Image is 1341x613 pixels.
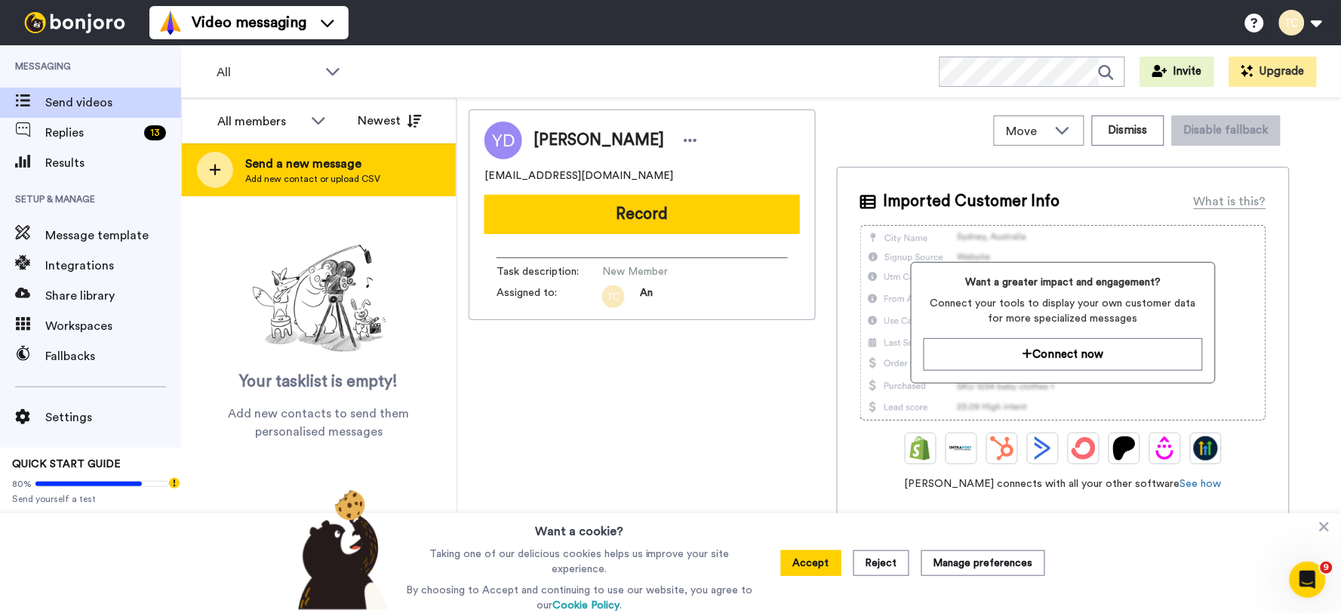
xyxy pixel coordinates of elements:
[884,190,1060,213] span: Imported Customer Info
[1031,436,1055,461] img: ActiveCampaign
[245,155,380,173] span: Send a new message
[924,296,1202,326] span: Connect your tools to display your own customer data for more specialized messages
[168,476,181,490] div: Tooltip anchor
[402,547,756,577] p: Taking one of our delicious cookies helps us improve your site experience.
[552,600,620,611] a: Cookie Policy
[45,408,181,427] span: Settings
[921,550,1045,576] button: Manage preferences
[192,12,306,33] span: Video messaging
[244,239,395,359] img: ready-set-action.png
[924,275,1202,290] span: Want a greater impact and engagement?
[1092,116,1164,146] button: Dismiss
[1112,436,1136,461] img: Patreon
[1194,193,1266,211] div: What is this?
[1172,116,1281,146] button: Disable fallback
[45,94,181,112] span: Send videos
[602,264,746,279] span: New Member
[1290,562,1326,598] iframe: Intercom live chat
[217,63,318,82] span: All
[204,405,434,441] span: Add new contacts to send them personalised messages
[484,195,800,234] button: Record
[285,489,396,610] img: bear-with-cookie.png
[45,226,181,245] span: Message template
[909,436,933,461] img: Shopify
[12,478,32,490] span: 80%
[949,436,973,461] img: Ontraport
[45,154,181,172] span: Results
[45,287,181,305] span: Share library
[12,493,169,505] span: Send yourself a test
[240,371,398,393] span: Your tasklist is empty!
[45,317,181,335] span: Workspaces
[1072,436,1096,461] img: ConvertKit
[1229,57,1317,87] button: Upgrade
[1194,436,1218,461] img: GoHighLevel
[144,125,166,140] div: 13
[534,129,664,152] span: [PERSON_NAME]
[497,285,602,308] span: Assigned to:
[990,436,1014,461] img: Hubspot
[602,285,625,308] img: tc.png
[1007,122,1047,140] span: Move
[402,583,756,613] p: By choosing to Accept and continuing to use our website, you agree to our .
[497,264,602,279] span: Task description :
[217,112,303,131] div: All members
[1153,436,1177,461] img: Drip
[346,106,433,136] button: Newest
[1321,562,1333,574] span: 9
[45,257,181,275] span: Integrations
[484,122,522,159] img: Image of Yasmina Darveniza
[245,173,380,185] span: Add new contact or upload CSV
[484,168,673,183] span: [EMAIL_ADDRESS][DOMAIN_NAME]
[854,550,909,576] button: Reject
[924,338,1202,371] button: Connect now
[535,513,623,541] h3: Want a cookie?
[640,285,653,308] span: An
[12,459,121,470] span: QUICK START GUIDE
[45,347,181,365] span: Fallbacks
[781,550,841,576] button: Accept
[1180,479,1222,489] a: See how
[45,124,138,142] span: Replies
[18,12,131,33] img: bj-logo-header-white.svg
[860,476,1266,491] span: [PERSON_NAME] connects with all your other software
[158,11,183,35] img: vm-color.svg
[1140,57,1214,87] button: Invite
